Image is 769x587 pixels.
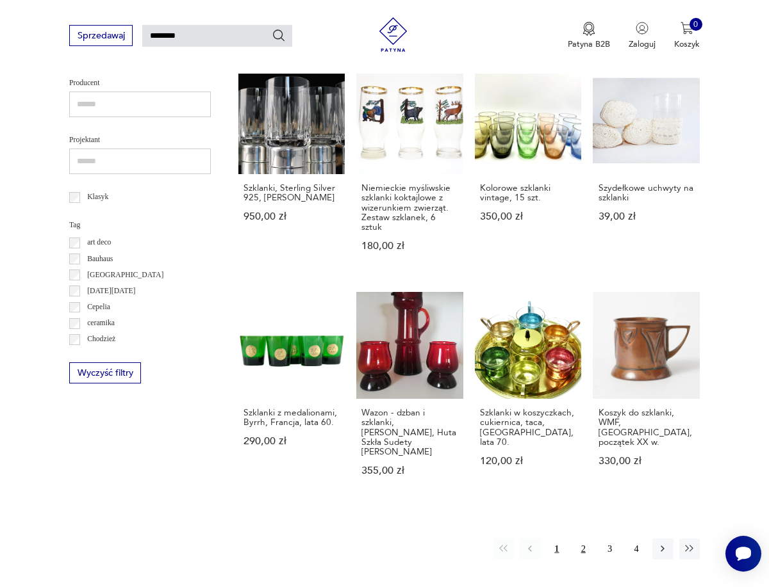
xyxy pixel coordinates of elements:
p: ceramika [87,317,115,330]
a: Szklanki, Sterling Silver 925, H. BauerSzklanki, Sterling Silver 925, [PERSON_NAME]950,00 zł [238,67,345,273]
h3: Kolorowe szklanki vintage, 15 szt. [480,183,576,203]
button: Zaloguj [629,22,656,50]
button: Szukaj [272,28,286,42]
a: Sprzedawaj [69,33,133,40]
a: Szklanki z medalionami, Byrrh, Francja, lata 60.Szklanki z medalionami, Byrrh, Francja, lata 60.2... [238,292,345,498]
p: 355,00 zł [361,466,458,476]
p: [DATE][DATE] [87,285,135,298]
p: Bauhaus [87,253,113,266]
p: art deco [87,236,111,249]
button: 0Koszyk [674,22,700,50]
p: 950,00 zł [244,212,340,221]
button: 1 [547,538,567,559]
img: Ikona koszyka [681,22,693,35]
p: Producent [69,77,211,90]
button: 4 [626,538,647,559]
p: Koszyk [674,38,700,50]
h3: Szklanki, Sterling Silver 925, [PERSON_NAME] [244,183,340,203]
p: 180,00 zł [361,241,458,251]
p: Chodzież [87,333,115,346]
img: Ikona medalu [583,22,595,36]
button: Patyna B2B [568,22,610,50]
div: 0 [690,18,702,31]
button: Wyczyść filtry [69,362,141,383]
h3: Szklanki z medalionami, Byrrh, Francja, lata 60. [244,408,340,428]
a: Niemieckie myśliwskie szklanki koktajlowe z wizerunkiem zwierząt. Zestaw szklanek, 6 sztukNiemiec... [356,67,463,273]
h3: Szydełkowe uchwyty na szklanki [599,183,695,203]
h3: Szklanki w koszyczkach, cukiernica, taca, [GEOGRAPHIC_DATA], lata 70. [480,408,576,447]
button: Sprzedawaj [69,25,133,46]
p: Patyna B2B [568,38,610,50]
button: 2 [573,538,593,559]
p: 330,00 zł [599,456,695,466]
img: Patyna - sklep z meblami i dekoracjami vintage [372,17,415,52]
button: 3 [599,538,620,559]
a: Kolorowe szklanki vintage, 15 szt.Kolorowe szklanki vintage, 15 szt.350,00 zł [475,67,582,273]
a: Wazon - dzban i szklanki, Zuber, Huta Szkła Sudety Barbara HorbowyWazon - dzban i szklanki, [PERS... [356,292,463,498]
p: Cepelia [87,301,110,314]
p: 350,00 zł [480,212,576,221]
p: [GEOGRAPHIC_DATA] [87,269,163,282]
p: 120,00 zł [480,456,576,466]
h3: Niemieckie myśliwskie szklanki koktajlowe z wizerunkiem zwierząt. Zestaw szklanek, 6 sztuk [361,183,458,232]
a: Koszyk do szklanki, WMF, Niemcy, początek XX w.Koszyk do szklanki, WMF, [GEOGRAPHIC_DATA], począt... [593,292,700,498]
p: Ćmielów [87,350,115,362]
p: 39,00 zł [599,212,695,221]
a: Szklanki w koszyczkach, cukiernica, taca, Chorzów, lata 70.Szklanki w koszyczkach, cukiernica, ta... [475,292,582,498]
p: Zaloguj [629,38,656,50]
img: Ikonka użytkownika [636,22,649,35]
h3: Wazon - dzban i szklanki, [PERSON_NAME], Huta Szkła Sudety [PERSON_NAME] [361,408,458,456]
iframe: Smartsupp widget button [725,536,761,572]
h3: Koszyk do szklanki, WMF, [GEOGRAPHIC_DATA], początek XX w. [599,408,695,447]
p: Klasyk [87,191,108,204]
p: Projektant [69,134,211,147]
a: Szydełkowe uchwyty na szklankiSzydełkowe uchwyty na szklanki39,00 zł [593,67,700,273]
p: Tag [69,219,211,232]
p: 290,00 zł [244,437,340,446]
a: Ikona medaluPatyna B2B [568,22,610,50]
